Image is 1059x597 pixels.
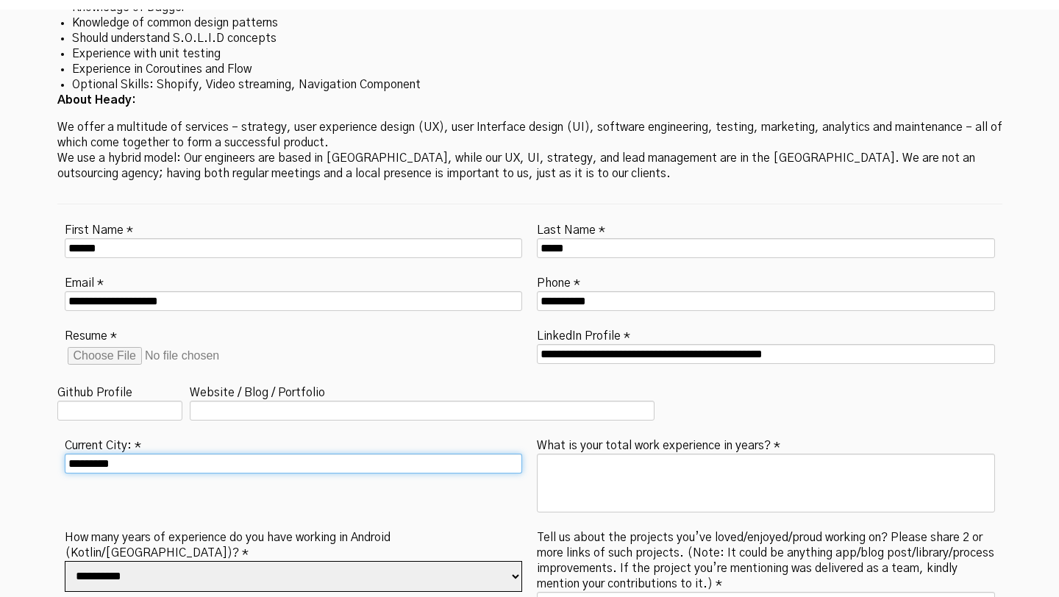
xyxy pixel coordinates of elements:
[65,272,104,291] label: Email *
[72,15,988,31] li: Knowledge of common design patterns
[57,120,1002,182] p: We offer a multitude of services – strategy, user experience design (UX), user Interface design (...
[537,272,580,291] label: Phone *
[65,219,133,238] label: First Name *
[57,382,132,401] label: Github Profile
[190,382,325,401] label: Website / Blog / Portfolio
[57,94,136,106] strong: About Heady:
[537,219,605,238] label: Last Name *
[72,62,988,77] li: Experience in Coroutines and Flow
[65,325,117,344] label: Resume *
[537,435,780,454] label: What is your total work experience in years? *
[65,526,523,561] label: How many years of experience do you have working in Android (Kotlin/[GEOGRAPHIC_DATA])? *
[72,46,988,62] li: Experience with unit testing
[65,435,141,454] label: Current City: *
[537,325,630,344] label: LinkedIn Profile *
[537,526,995,592] label: Tell us about the projects you’ve loved/enjoyed/proud working on? Please share 2 or more links of...
[72,77,988,93] li: Optional Skills: Shopify, Video streaming, Navigation Component
[72,31,988,46] li: Should understand S.O.L.I.D concepts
